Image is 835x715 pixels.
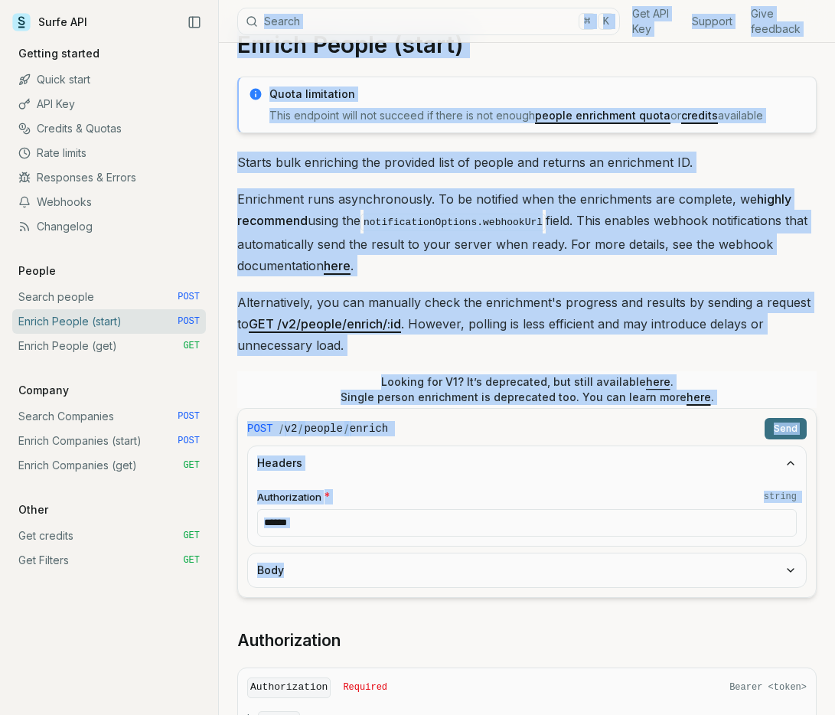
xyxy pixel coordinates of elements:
kbd: K [598,13,615,30]
a: credits [681,109,718,122]
a: Enrich People (start) POST [12,309,206,334]
p: Quota limitation [269,87,807,102]
span: POST [178,291,200,303]
p: Getting started [12,46,106,61]
p: Starts bulk enriching the provided list of people and returns an enrichment ID. [237,152,817,173]
p: Enrichment runs asynchronously. To be notified when the enrichments are complete, we using the fi... [237,188,817,276]
a: Search people POST [12,285,206,309]
span: / [279,421,283,436]
span: GET [183,340,200,352]
span: POST [178,410,200,423]
a: here [324,258,351,273]
span: POST [178,435,200,447]
code: v2 [285,421,298,436]
button: Search⌘K [237,8,620,35]
a: Enrich Companies (start) POST [12,429,206,453]
a: Search Companies POST [12,404,206,429]
a: GET /v2/people/enrich/:id [249,316,401,331]
a: Give feedback [751,6,804,37]
a: API Key [12,92,206,116]
a: Get credits GET [12,524,206,548]
a: Get Filters GET [12,548,206,573]
span: / [298,421,302,436]
span: GET [183,459,200,472]
a: Enrich Companies (get) GET [12,453,206,478]
span: / [344,421,348,436]
a: Surfe API [12,11,87,34]
p: This endpoint will not succeed if there is not enough or available [269,108,807,123]
span: Bearer <token> [729,681,807,694]
p: Looking for V1? It’s deprecated, but still available . Single person enrichment is deprecated too... [341,374,714,405]
button: Collapse Sidebar [183,11,206,34]
a: Enrich People (get) GET [12,334,206,358]
a: Support [692,14,732,29]
button: Body [248,553,806,587]
code: Authorization [247,677,331,698]
a: Credits & Quotas [12,116,206,141]
a: Quick start [12,67,206,92]
a: Authorization [237,630,341,651]
code: notificationOptions.webhookUrl [360,214,546,231]
span: GET [183,530,200,542]
a: Webhooks [12,190,206,214]
a: here [687,390,711,403]
span: POST [178,315,200,328]
p: Other [12,502,54,517]
a: Responses & Errors [12,165,206,190]
a: Rate limits [12,141,206,165]
p: Alternatively, you can manually check the enrichment's progress and results by sending a request ... [237,292,817,356]
span: Required [343,681,387,694]
a: people enrichment quota [535,109,670,122]
p: Company [12,383,75,398]
code: string [764,491,797,503]
button: Headers [248,446,806,480]
code: enrich [350,421,388,436]
code: people [304,421,342,436]
span: GET [183,554,200,566]
span: Authorization [257,490,321,504]
kbd: ⌘ [579,13,595,30]
a: Changelog [12,214,206,239]
button: Send [765,418,807,439]
h1: Enrich People (start) [237,31,817,58]
a: Get API Key [632,6,674,37]
a: here [646,375,670,388]
span: POST [247,421,273,436]
p: People [12,263,62,279]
